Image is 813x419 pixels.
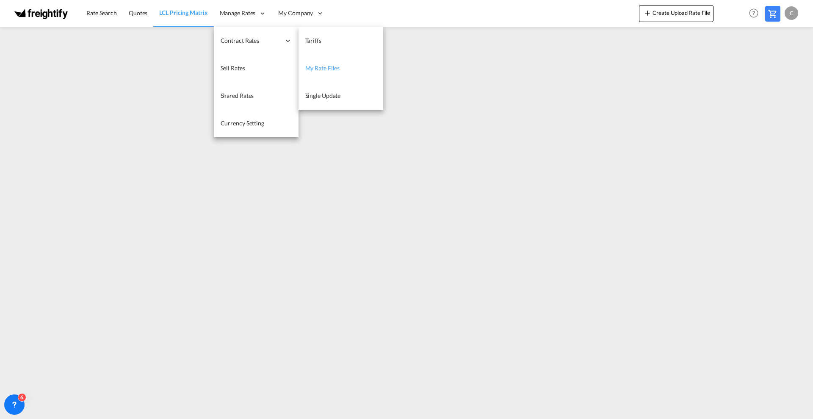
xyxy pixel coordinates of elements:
[299,55,383,82] a: My Rate Files
[13,4,70,23] img: 174eade0818d11f0a363573f706af363.png
[305,64,340,72] span: My Rate Files
[305,37,321,44] span: Tariffs
[214,110,299,137] a: Currency Setting
[159,9,207,16] span: LCL Pricing Matrix
[299,82,383,110] a: Single Update
[221,64,245,72] span: Sell Rates
[220,9,256,17] span: Manage Rates
[642,8,653,18] md-icon: icon-plus 400-fg
[86,9,117,17] span: Rate Search
[747,6,765,21] div: Help
[747,6,761,20] span: Help
[221,92,254,99] span: Shared Rates
[639,5,713,22] button: icon-plus 400-fgCreate Upload Rate File
[221,36,281,45] span: Contract Rates
[214,55,299,82] a: Sell Rates
[214,27,299,55] div: Contract Rates
[221,119,264,127] span: Currency Setting
[785,6,798,20] div: C
[129,9,147,17] span: Quotes
[214,82,299,110] a: Shared Rates
[299,27,383,55] a: Tariffs
[278,9,313,17] span: My Company
[305,92,341,99] span: Single Update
